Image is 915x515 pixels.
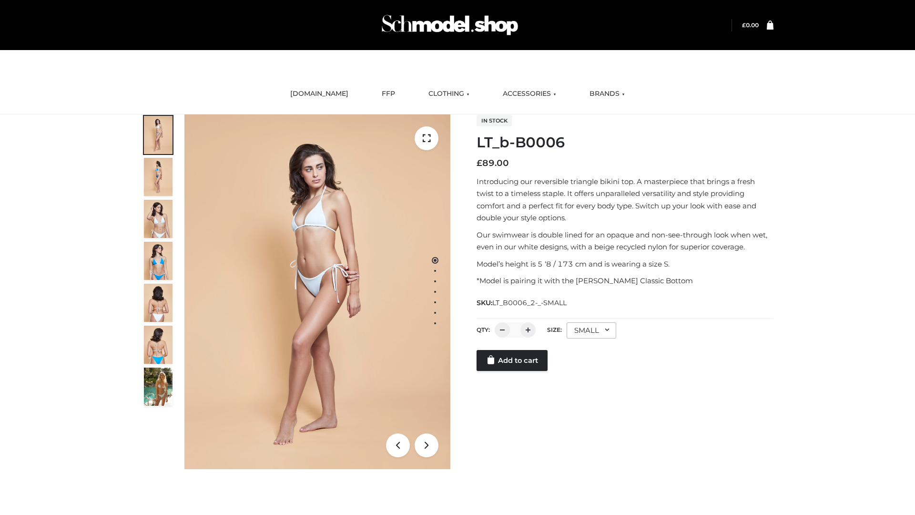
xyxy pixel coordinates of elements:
a: CLOTHING [421,83,477,104]
span: £ [742,21,746,29]
a: BRANDS [582,83,632,104]
h1: LT_b-B0006 [477,134,773,151]
img: ArielClassicBikiniTop_CloudNine_AzureSky_OW114ECO_7-scaled.jpg [144,284,173,322]
img: ArielClassicBikiniTop_CloudNine_AzureSky_OW114ECO_1-scaled.jpg [144,116,173,154]
p: Our swimwear is double lined for an opaque and non-see-through look when wet, even in our white d... [477,229,773,253]
img: ArielClassicBikiniTop_CloudNine_AzureSky_OW114ECO_2-scaled.jpg [144,158,173,196]
p: Model’s height is 5 ‘8 / 173 cm and is wearing a size S. [477,258,773,270]
img: ArielClassicBikiniTop_CloudNine_AzureSky_OW114ECO_8-scaled.jpg [144,326,173,364]
a: ACCESSORIES [496,83,563,104]
img: Arieltop_CloudNine_AzureSky2.jpg [144,368,173,406]
a: Add to cart [477,350,548,371]
img: ArielClassicBikiniTop_CloudNine_AzureSky_OW114ECO_1 [184,114,450,469]
span: SKU: [477,297,568,309]
span: LT_B0006_2-_-SMALL [492,299,567,307]
span: £ [477,158,482,168]
bdi: 0.00 [742,21,759,29]
img: Schmodel Admin 964 [378,6,521,44]
div: SMALL [567,322,616,339]
bdi: 89.00 [477,158,509,168]
label: QTY: [477,326,490,333]
a: £0.00 [742,21,759,29]
img: ArielClassicBikiniTop_CloudNine_AzureSky_OW114ECO_4-scaled.jpg [144,242,173,280]
a: [DOMAIN_NAME] [283,83,356,104]
p: Introducing our reversible triangle bikini top. A masterpiece that brings a fresh twist to a time... [477,175,773,224]
a: FFP [375,83,402,104]
label: Size: [547,326,562,333]
span: In stock [477,115,512,126]
img: ArielClassicBikiniTop_CloudNine_AzureSky_OW114ECO_3-scaled.jpg [144,200,173,238]
p: *Model is pairing it with the [PERSON_NAME] Classic Bottom [477,275,773,287]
